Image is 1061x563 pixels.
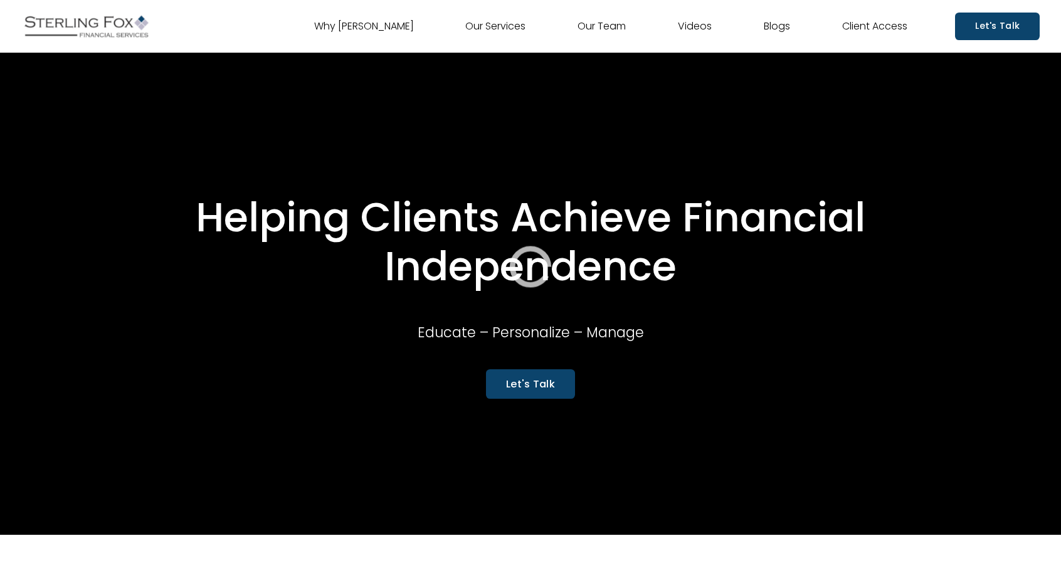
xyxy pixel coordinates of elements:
p: Educate – Personalize – Manage [350,320,712,345]
a: Our Services [465,16,525,36]
h1: Helping Clients Achieve Financial Independence [92,193,969,292]
img: Sterling Fox Financial Services [21,11,152,42]
a: Why [PERSON_NAME] [314,16,414,36]
a: Client Access [842,16,907,36]
a: Videos [678,16,712,36]
a: Let's Talk [955,13,1040,39]
a: Let's Talk [486,369,575,399]
a: Our Team [578,16,626,36]
a: Blogs [764,16,790,36]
